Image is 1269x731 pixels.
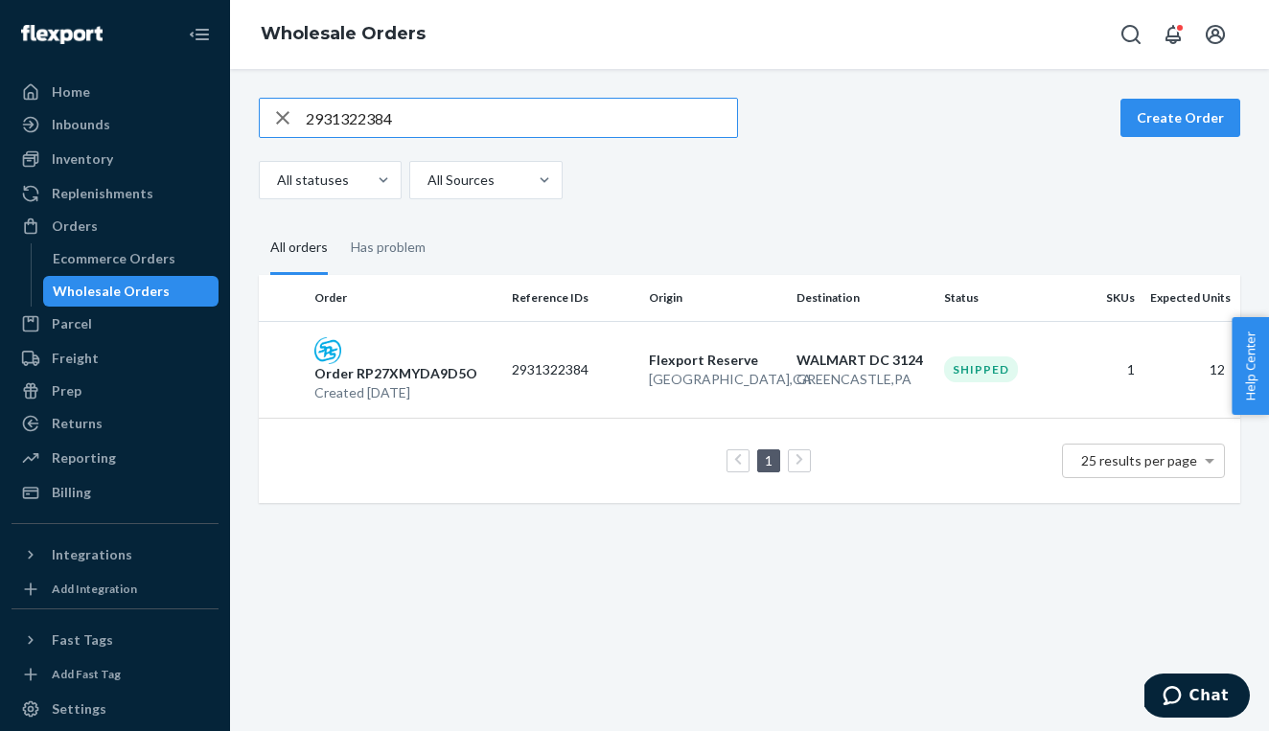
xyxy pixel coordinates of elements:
p: Order RP27XMYDA9D5O [314,364,477,383]
div: Wholesale Orders [53,282,170,301]
span: 25 results per page [1081,452,1197,468]
div: Ecommerce Orders [53,249,175,268]
th: Order [307,275,504,321]
button: Help Center [1232,317,1269,415]
th: Destination [789,275,936,321]
a: Replenishments [12,178,219,209]
div: Home [52,82,90,102]
input: All statuses [275,171,277,190]
td: 12 [1142,321,1240,418]
div: Replenishments [52,184,153,203]
p: WALMART DC 3124 [796,351,929,370]
td: 1 [1073,321,1142,418]
a: Wholesale Orders [261,23,426,44]
div: Prep [52,381,81,400]
a: Prep [12,376,219,406]
div: Add Fast Tag [52,666,121,682]
div: Returns [52,414,103,433]
a: Returns [12,408,219,439]
p: Created [DATE] [314,383,477,402]
th: Origin [641,275,789,321]
th: SKUs [1073,275,1142,321]
p: GREENCASTLE , PA [796,370,929,389]
a: Inventory [12,144,219,174]
th: Reference IDs [504,275,641,321]
div: Reporting [52,448,116,468]
th: Status [936,275,1073,321]
p: [GEOGRAPHIC_DATA] , CA [649,370,781,389]
button: Open notifications [1154,15,1192,54]
div: Parcel [52,314,92,333]
img: Flexport logo [21,25,103,44]
img: sps-commerce logo [314,337,341,364]
a: Ecommerce Orders [43,243,219,274]
a: Add Fast Tag [12,663,219,686]
div: Fast Tags [52,630,113,650]
div: Shipped [944,356,1018,382]
div: Integrations [52,545,132,564]
a: Page 1 is your current page [761,452,776,468]
a: Settings [12,694,219,724]
div: Has problem [351,222,426,272]
button: Open account menu [1196,15,1234,54]
a: Reporting [12,443,219,473]
th: Expected Units [1142,275,1240,321]
div: Settings [52,699,106,719]
button: Fast Tags [12,625,219,655]
div: Billing [52,483,91,502]
p: 2931322384 [512,360,634,379]
div: Add Integration [52,581,137,597]
a: Wholesale Orders [43,276,219,307]
a: Billing [12,477,219,508]
iframe: Opens a widget where you can chat to one of our agents [1144,674,1250,721]
button: Close Navigation [180,15,219,54]
a: Inbounds [12,109,219,140]
div: Inventory [52,149,113,169]
a: Orders [12,211,219,241]
div: Freight [52,349,99,368]
div: Inbounds [52,115,110,134]
div: Orders [52,217,98,236]
a: Home [12,77,219,107]
a: Add Integration [12,578,219,601]
input: Search orders [306,99,737,137]
a: Parcel [12,308,219,339]
button: Integrations [12,539,219,570]
input: All Sources [426,171,427,190]
p: Flexport Reserve [649,351,781,370]
button: Create Order [1120,99,1240,137]
a: Freight [12,343,219,374]
ol: breadcrumbs [245,7,441,62]
div: All orders [270,222,328,275]
button: Open Search Box [1112,15,1150,54]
